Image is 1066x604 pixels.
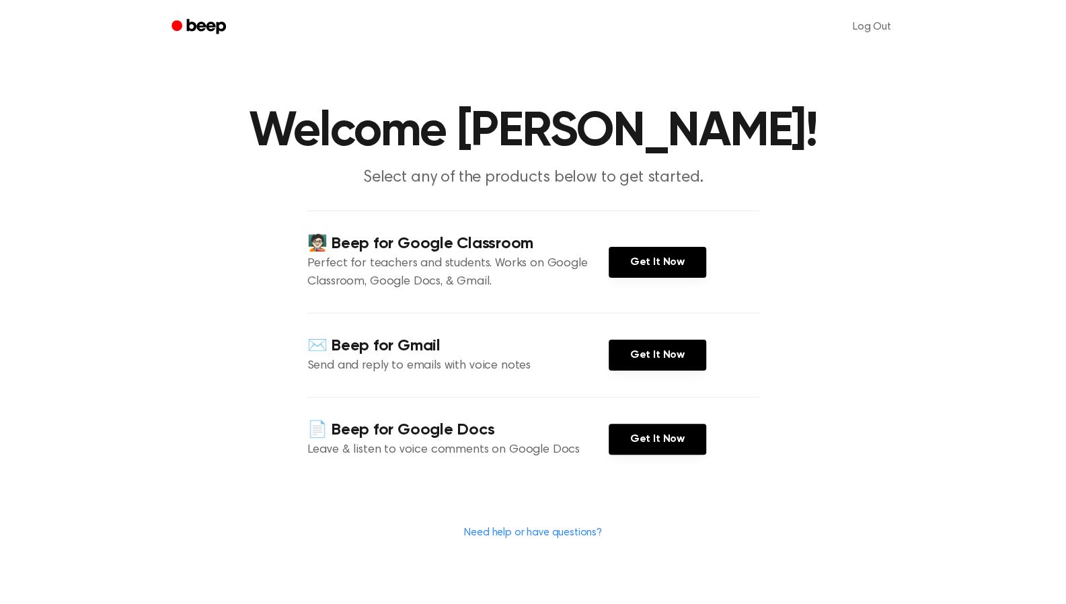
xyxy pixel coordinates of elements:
p: Send and reply to emails with voice notes [307,357,609,375]
p: Leave & listen to voice comments on Google Docs [307,441,609,459]
h4: 📄 Beep for Google Docs [307,419,609,441]
a: Log Out [839,11,905,43]
a: Get It Now [609,340,706,371]
a: Beep [162,14,238,40]
a: Need help or have questions? [464,527,602,538]
a: Get It Now [609,247,706,278]
h1: Welcome [PERSON_NAME]! [189,108,878,156]
p: Select any of the products below to get started. [275,167,792,189]
p: Perfect for teachers and students. Works on Google Classroom, Google Docs, & Gmail. [307,255,609,291]
h4: ✉️ Beep for Gmail [307,335,609,357]
h4: 🧑🏻‍🏫 Beep for Google Classroom [307,233,609,255]
a: Get It Now [609,424,706,455]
